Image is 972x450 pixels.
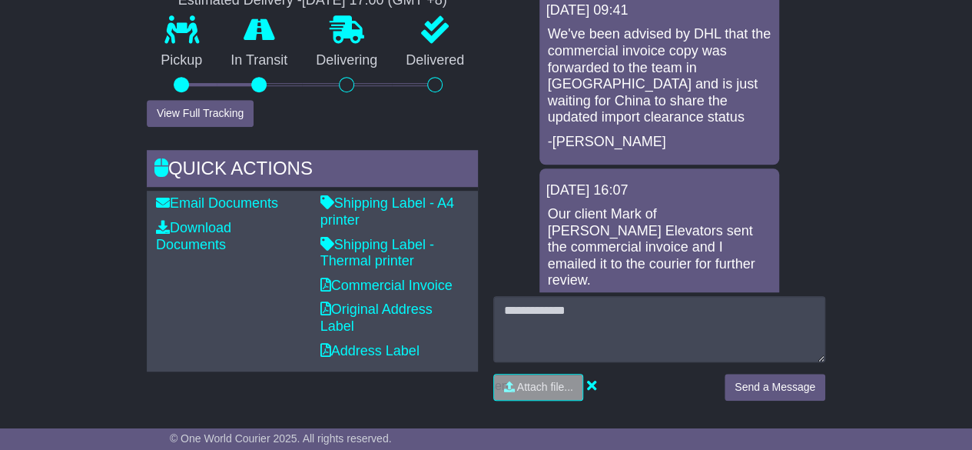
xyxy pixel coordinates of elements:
p: Delivering [302,52,392,69]
button: Send a Message [725,374,825,401]
a: Email Documents [156,195,278,211]
p: -[PERSON_NAME] [547,134,771,151]
div: [DATE] 16:07 [546,182,773,199]
a: Original Address Label [320,302,433,334]
button: View Full Tracking [147,100,254,127]
p: Pickup [147,52,217,69]
div: [DATE] 09:41 [546,2,773,19]
a: Shipping Label - A4 printer [320,195,454,228]
p: Delivered [392,52,479,69]
p: In Transit [217,52,302,69]
span: © One World Courier 2025. All rights reserved. [170,432,392,445]
p: Our client Mark of [PERSON_NAME] Elevators sent the commercial invoice and I emailed it to the co... [547,206,771,289]
a: Shipping Label - Thermal printer [320,237,434,269]
div: Quick Actions [147,150,479,192]
a: Address Label [320,343,420,358]
a: Download Documents [156,220,231,252]
p: We've been advised by DHL that the commercial invoice copy was forwarded to the team in [GEOGRAPH... [547,26,771,126]
a: Commercial Invoice [320,278,453,293]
